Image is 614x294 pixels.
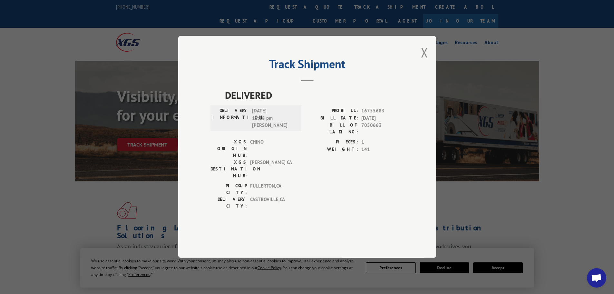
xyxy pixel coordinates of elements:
[421,44,428,61] button: Close modal
[361,115,404,122] span: [DATE]
[250,183,294,196] span: FULLERTON , CA
[250,139,294,159] span: CHINO
[361,146,404,153] span: 141
[210,139,247,159] label: XGS ORIGIN HUB:
[307,115,358,122] label: BILL DATE:
[307,139,358,146] label: PIECES:
[361,107,404,115] span: 16755683
[225,88,404,103] span: DELIVERED
[307,146,358,153] label: WEIGHT:
[307,122,358,136] label: BILL OF LADING:
[210,183,247,196] label: PICKUP CITY:
[250,196,294,210] span: CASTROVILLE , CA
[210,196,247,210] label: DELIVERY CITY:
[252,107,296,129] span: [DATE] 12:18 pm [PERSON_NAME]
[361,122,404,136] span: 7050663
[210,159,247,179] label: XGS DESTINATION HUB:
[250,159,294,179] span: [PERSON_NAME] CA
[307,107,358,115] label: PROBILL:
[361,139,404,146] span: 1
[212,107,249,129] label: DELIVERY INFORMATION:
[587,268,606,288] div: Open chat
[210,59,404,72] h2: Track Shipment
